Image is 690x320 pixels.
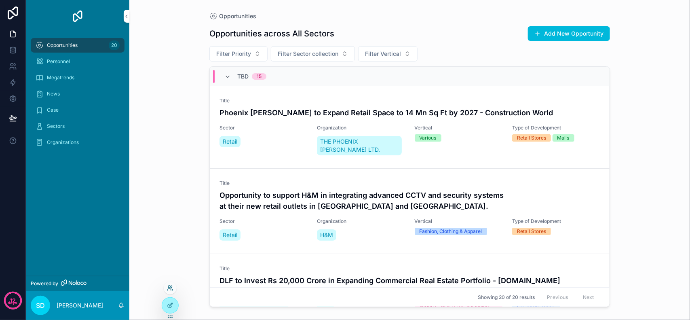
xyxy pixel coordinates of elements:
span: Powered by [31,280,58,287]
p: [PERSON_NAME] [57,301,103,309]
a: Personnel [31,54,124,69]
button: Add New Opportunity [528,26,610,41]
div: Fashion, Clothing & Apparel [420,228,482,235]
a: Organizations [31,135,124,150]
span: Title [219,97,600,104]
span: Case [47,107,59,113]
span: Megatrends [47,74,74,81]
div: 15 [257,73,262,80]
h4: Opportunity to support H&M in integrating advanced CCTV and security systems at their new retail ... [219,190,600,212]
span: THE PHOENIX [PERSON_NAME] LTD. [320,138,398,154]
div: Various [420,134,437,142]
h4: Phoenix [PERSON_NAME] to Expand Retail Space to 14 Mn Sq Ft by 2027 - Construction World [219,107,600,118]
a: Powered by [26,276,129,291]
a: Retail [219,136,241,147]
a: TitlePhoenix [PERSON_NAME] to Expand Retail Space to 14 Mn Sq Ft by 2027 - Construction WorldSect... [210,86,610,169]
a: Opportunities20 [31,38,124,53]
p: 12 [10,297,16,305]
span: Retail [223,138,237,146]
span: Sectors [47,123,65,129]
a: Megatrends [31,70,124,85]
div: Retail Stores [517,134,546,142]
span: Organization [317,218,405,225]
span: H&M [320,231,333,239]
span: Personnel [47,58,70,65]
div: Retail Stores [517,228,546,235]
span: Vertical [415,125,502,131]
span: Filter Sector collection [278,50,338,58]
span: Opportunities [47,42,78,49]
span: Type of Development [512,125,600,131]
a: Sectors [31,119,124,134]
span: Opportunities [219,12,256,20]
p: days [8,300,18,306]
span: Type of Development [512,218,600,225]
button: Select Button [209,46,268,61]
div: scrollable content [26,32,129,160]
a: H&M [317,229,336,241]
span: Sector [219,125,307,131]
span: Filter Priority [216,50,251,58]
span: News [47,91,60,97]
span: Title [219,180,600,186]
a: News [31,87,124,101]
span: Title [219,265,600,272]
a: THE PHOENIX [PERSON_NAME] LTD. [317,136,401,155]
h4: DLF to Invest Rs 20,000 Crore in Expanding Commercial Real Estate Portfolio - [DOMAIN_NAME] [219,275,600,286]
span: SD [36,301,45,310]
span: Retail [223,231,237,239]
span: Vertical [415,218,502,225]
span: TBD [237,72,249,81]
a: TitleOpportunity to support H&M in integrating advanced CCTV and security systems at their new re... [210,169,610,254]
button: Select Button [271,46,355,61]
a: Case [31,103,124,117]
div: 20 [109,40,120,50]
span: Organizations [47,139,79,146]
img: App logo [71,10,84,23]
span: Sector [219,218,307,225]
div: Malls [557,134,570,142]
span: Organization [317,125,405,131]
button: Select Button [358,46,418,61]
h1: Opportunities across All Sectors [209,28,334,39]
span: Filter Vertical [365,50,401,58]
a: Retail [219,229,241,241]
a: Opportunities [209,12,256,20]
span: Showing 20 of 20 results [478,294,535,301]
